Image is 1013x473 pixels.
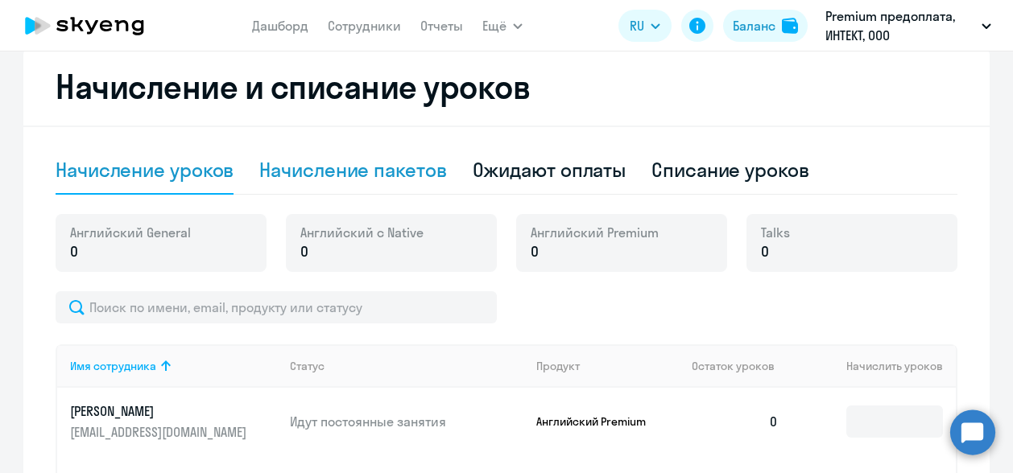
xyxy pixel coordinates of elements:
[482,10,523,42] button: Ещё
[536,359,580,373] div: Продукт
[70,359,277,373] div: Имя сотрудника
[531,241,539,262] span: 0
[792,344,956,388] th: Начислить уроков
[70,241,78,262] span: 0
[259,157,446,183] div: Начисление пакетов
[825,6,975,45] p: Premium предоплата, ИНТЕКТ, ООО
[328,18,401,34] a: Сотрудники
[692,359,792,373] div: Остаток уроков
[482,16,506,35] span: Ещё
[56,291,497,323] input: Поиск по имени, email, продукту или статусу
[70,402,250,420] p: [PERSON_NAME]
[733,16,775,35] div: Баланс
[290,359,523,373] div: Статус
[723,10,808,42] button: Балансbalance
[817,6,999,45] button: Premium предоплата, ИНТЕКТ, ООО
[300,241,308,262] span: 0
[782,18,798,34] img: balance
[618,10,672,42] button: RU
[536,414,657,429] p: Английский Premium
[679,388,792,455] td: 0
[290,359,325,373] div: Статус
[56,157,234,183] div: Начисление уроков
[70,402,277,441] a: [PERSON_NAME][EMAIL_ADDRESS][DOMAIN_NAME]
[761,241,769,262] span: 0
[290,413,523,430] p: Идут постоянные занятия
[70,224,191,241] span: Английский General
[70,359,156,373] div: Имя сотрудника
[70,423,250,441] p: [EMAIL_ADDRESS][DOMAIN_NAME]
[56,68,957,106] h2: Начисление и списание уроков
[651,157,809,183] div: Списание уроков
[252,18,308,34] a: Дашборд
[761,224,790,241] span: Talks
[420,18,463,34] a: Отчеты
[473,157,626,183] div: Ожидают оплаты
[531,224,659,241] span: Английский Premium
[536,359,680,373] div: Продукт
[630,16,644,35] span: RU
[300,224,424,241] span: Английский с Native
[692,359,775,373] span: Остаток уроков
